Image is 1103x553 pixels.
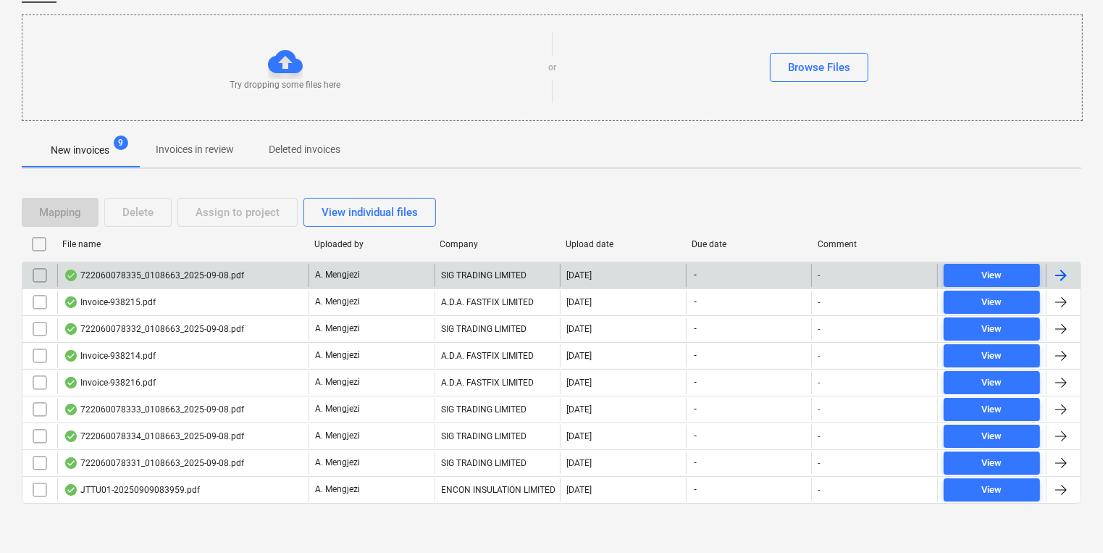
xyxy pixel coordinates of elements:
[64,323,244,335] div: 722060078332_0108663_2025-09-08.pdf
[22,14,1083,121] div: Try dropping some files hereorBrowse Files
[818,485,820,495] div: -
[982,402,1002,418] div: View
[315,296,360,308] p: A. Mengjezi
[944,291,1040,314] button: View
[269,142,340,157] p: Deleted invoices
[788,58,850,77] div: Browse Files
[64,350,156,362] div: Invoice-938214.pdf
[692,430,698,442] span: -
[230,79,341,91] p: Try dropping some files here
[51,143,109,158] p: New invoices
[944,264,1040,287] button: View
[944,478,1040,502] button: View
[566,485,592,495] div: [DATE]
[566,324,592,334] div: [DATE]
[64,484,78,496] div: OCR finished
[692,323,698,335] span: -
[692,239,806,249] div: Due date
[322,203,418,222] div: View individual files
[818,324,820,334] div: -
[982,375,1002,391] div: View
[64,457,78,469] div: OCR finished
[64,296,156,308] div: Invoice-938215.pdf
[692,457,698,469] span: -
[566,351,592,361] div: [DATE]
[818,239,932,249] div: Comment
[770,53,868,82] button: Browse Files
[548,62,556,74] p: or
[435,291,561,314] div: A.D.A. FASTFIX LIMITED
[315,349,360,362] p: A. Mengjezi
[64,270,244,281] div: 722060078335_0108663_2025-09-08.pdf
[982,267,1002,284] div: View
[566,404,592,415] div: [DATE]
[818,431,820,441] div: -
[944,452,1040,475] button: View
[64,404,78,415] div: OCR finished
[818,404,820,415] div: -
[314,239,429,249] div: Uploaded by
[944,344,1040,367] button: View
[566,458,592,468] div: [DATE]
[64,296,78,308] div: OCR finished
[315,323,360,335] p: A. Mengjezi
[818,351,820,361] div: -
[566,270,592,280] div: [DATE]
[692,376,698,388] span: -
[818,270,820,280] div: -
[692,349,698,362] span: -
[64,457,244,469] div: 722060078331_0108663_2025-09-08.pdf
[692,269,698,281] span: -
[944,317,1040,341] button: View
[303,198,436,227] button: View individual files
[435,317,561,341] div: SIG TRADING LIMITED
[982,482,1002,499] div: View
[435,264,561,287] div: SIG TRADING LIMITED
[315,483,360,496] p: A. Mengjezi
[64,323,78,335] div: OCR finished
[315,430,360,442] p: A. Mengjezi
[435,452,561,475] div: SIG TRADING LIMITED
[435,344,561,367] div: A.D.A. FASTFIX LIMITED
[818,458,820,468] div: -
[566,378,592,388] div: [DATE]
[944,371,1040,394] button: View
[982,294,1002,311] div: View
[62,239,303,249] div: File name
[64,350,78,362] div: OCR finished
[566,297,592,307] div: [DATE]
[944,425,1040,448] button: View
[1031,483,1103,553] iframe: Chat Widget
[692,483,698,496] span: -
[64,431,78,442] div: OCR finished
[64,377,156,388] div: Invoice-938216.pdf
[315,457,360,469] p: A. Mengjezi
[64,484,200,496] div: JTTU01-20250909083959.pdf
[435,398,561,421] div: SIG TRADING LIMITED
[435,425,561,448] div: SIG TRADING LIMITED
[440,239,555,249] div: Company
[64,270,78,281] div: OCR finished
[566,239,680,249] div: Upload date
[982,428,1002,445] div: View
[982,455,1002,472] div: View
[64,404,244,415] div: 722060078333_0108663_2025-09-08.pdf
[692,296,698,308] span: -
[114,136,128,150] span: 9
[818,378,820,388] div: -
[315,376,360,388] p: A. Mengjezi
[315,403,360,415] p: A. Mengjezi
[692,403,698,415] span: -
[435,478,561,502] div: ENCON INSULATION LIMITED
[566,431,592,441] div: [DATE]
[315,269,360,281] p: A. Mengjezi
[435,371,561,394] div: A.D.A. FASTFIX LIMITED
[982,348,1002,365] div: View
[156,142,234,157] p: Invoices in review
[818,297,820,307] div: -
[64,431,244,442] div: 722060078334_0108663_2025-09-08.pdf
[982,321,1002,338] div: View
[944,398,1040,421] button: View
[64,377,78,388] div: OCR finished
